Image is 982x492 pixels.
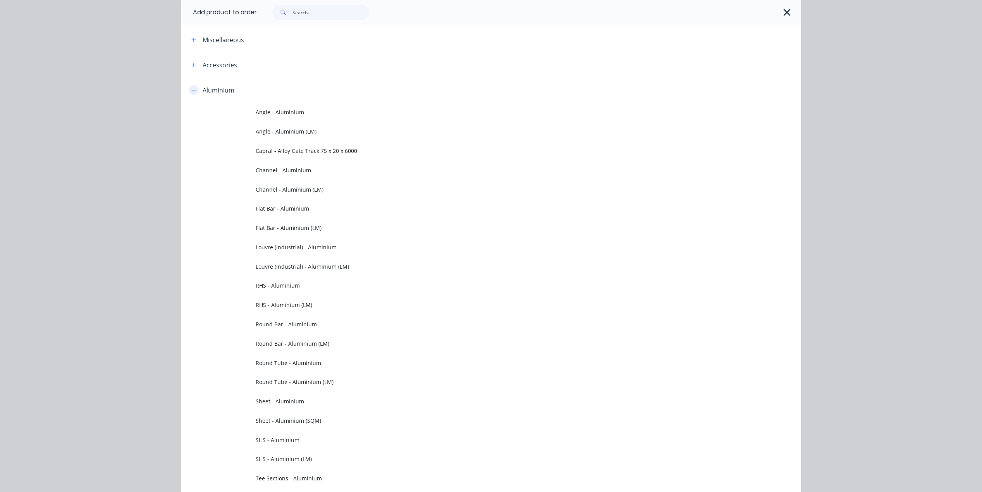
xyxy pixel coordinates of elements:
[256,147,692,155] span: Capral - Alloy Gate Track 75 x 20 x 6000
[256,378,692,386] span: Round Tube - Aluminium (LM)
[292,5,369,20] input: Search...
[256,108,692,116] span: Angle - Aluminium
[256,262,692,271] span: Louvre (Industrial) - Aluminium (LM)
[256,281,692,290] span: RHS - Aluminium
[256,127,692,135] span: Angle - Aluminium (LM)
[256,166,692,174] span: Channel - Aluminium
[203,60,237,70] div: Accessories
[256,417,692,425] span: Sheet - Aluminium (SQM)
[256,359,692,367] span: Round Tube - Aluminium
[256,455,692,463] span: SHS - Aluminium (LM)
[256,224,692,232] span: Flat Bar - Aluminium (LM)
[256,320,692,328] span: Round Bar - Aluminium
[256,185,692,194] span: Channel - Aluminium (LM)
[256,339,692,348] span: Round Bar - Aluminium (LM)
[203,35,244,45] div: Miscellaneous
[256,301,692,309] span: RHS - Aluminium (LM)
[256,474,692,482] span: Tee Sections - Aluminium
[256,243,692,251] span: Louvre (Industrial) - Aluminium
[256,436,692,444] span: SHS - Aluminium
[203,86,234,95] div: Aluminium
[256,204,692,213] span: Flat Bar - Aluminium
[256,397,692,405] span: Sheet - Aluminium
